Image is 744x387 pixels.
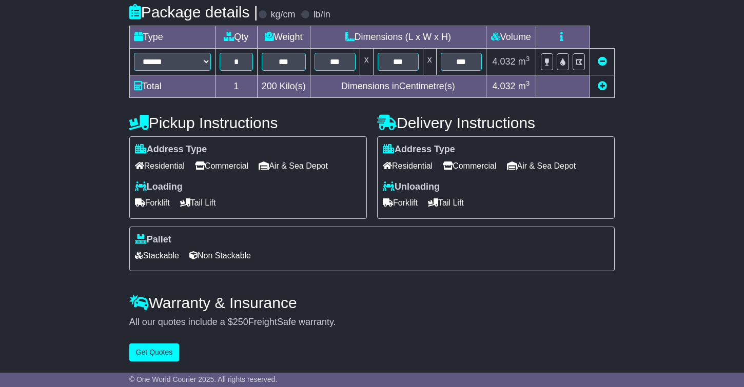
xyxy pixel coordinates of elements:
h4: Warranty & Insurance [129,294,615,311]
td: Volume [486,26,536,49]
td: x [423,49,436,75]
span: Commercial [195,158,248,174]
span: Commercial [443,158,496,174]
span: 200 [262,81,277,91]
span: 4.032 [493,81,516,91]
td: Dimensions in Centimetre(s) [310,75,486,98]
a: Add new item [598,81,607,91]
h4: Package details | [129,4,258,21]
div: All our quotes include a $ FreightSafe warranty. [129,317,615,328]
label: lb/in [314,9,330,21]
span: m [518,56,530,67]
a: Remove this item [598,56,607,67]
span: 4.032 [493,56,516,67]
td: x [360,49,373,75]
td: Dimensions (L x W x H) [310,26,486,49]
span: Air & Sea Depot [259,158,328,174]
td: Weight [257,26,310,49]
span: Stackable [135,248,179,263]
label: Address Type [135,144,207,155]
sup: 3 [526,79,530,87]
label: kg/cm [271,9,296,21]
td: Total [129,75,215,98]
sup: 3 [526,55,530,63]
td: Kilo(s) [257,75,310,98]
span: Forklift [383,195,418,211]
span: Forklift [135,195,170,211]
td: 1 [215,75,257,98]
span: © One World Courier 2025. All rights reserved. [129,375,278,383]
span: Tail Lift [428,195,464,211]
span: 250 [233,317,248,327]
h4: Pickup Instructions [129,114,367,131]
span: Non Stackable [189,248,251,263]
button: Get Quotes [129,343,180,361]
td: Type [129,26,215,49]
td: Qty [215,26,257,49]
span: Tail Lift [180,195,216,211]
span: Residential [135,158,185,174]
label: Unloading [383,181,440,193]
label: Address Type [383,144,455,155]
label: Pallet [135,234,171,246]
h4: Delivery Instructions [377,114,615,131]
span: Residential [383,158,433,174]
span: m [518,81,530,91]
span: Air & Sea Depot [507,158,576,174]
label: Loading [135,181,183,193]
